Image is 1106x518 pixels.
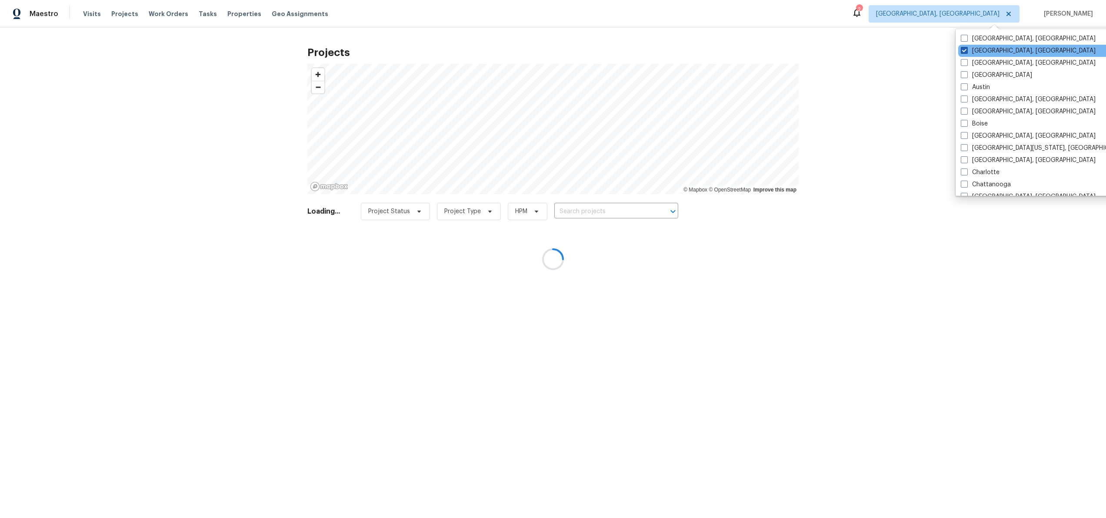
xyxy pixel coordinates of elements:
[709,187,751,193] a: OpenStreetMap
[856,5,862,14] div: 2
[683,187,707,193] a: Mapbox
[961,119,988,128] label: Boise
[961,71,1032,79] label: [GEOGRAPHIC_DATA]
[961,180,1011,189] label: Chattanooga
[312,81,324,93] button: Zoom out
[310,181,348,191] a: Mapbox homepage
[961,107,1096,116] label: [GEOGRAPHIC_DATA], [GEOGRAPHIC_DATA]
[961,46,1096,55] label: [GEOGRAPHIC_DATA], [GEOGRAPHIC_DATA]
[961,59,1096,67] label: [GEOGRAPHIC_DATA], [GEOGRAPHIC_DATA]
[312,68,324,81] button: Zoom in
[961,34,1096,43] label: [GEOGRAPHIC_DATA], [GEOGRAPHIC_DATA]
[961,132,1096,140] label: [GEOGRAPHIC_DATA], [GEOGRAPHIC_DATA]
[961,168,999,177] label: Charlotte
[961,156,1096,165] label: [GEOGRAPHIC_DATA], [GEOGRAPHIC_DATA]
[961,95,1096,104] label: [GEOGRAPHIC_DATA], [GEOGRAPHIC_DATA]
[961,192,1096,201] label: [GEOGRAPHIC_DATA], [GEOGRAPHIC_DATA]
[753,187,796,193] a: Improve this map
[961,83,990,92] label: Austin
